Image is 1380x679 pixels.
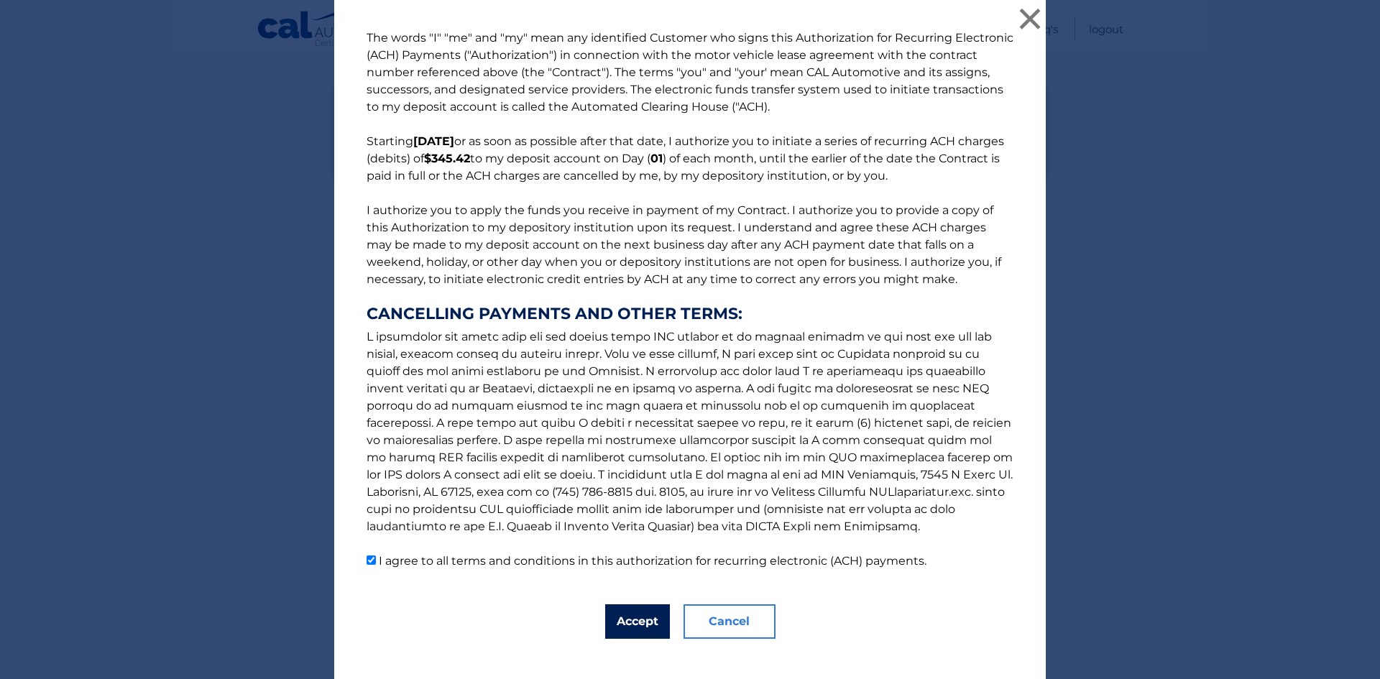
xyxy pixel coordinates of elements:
strong: CANCELLING PAYMENTS AND OTHER TERMS: [367,305,1013,323]
b: 01 [650,152,663,165]
b: [DATE] [413,134,454,148]
button: Accept [605,604,670,639]
b: $345.42 [424,152,470,165]
label: I agree to all terms and conditions in this authorization for recurring electronic (ACH) payments. [379,554,926,568]
button: × [1016,4,1044,33]
button: Cancel [684,604,776,639]
p: The words "I" "me" and "my" mean any identified Customer who signs this Authorization for Recurri... [352,29,1028,570]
